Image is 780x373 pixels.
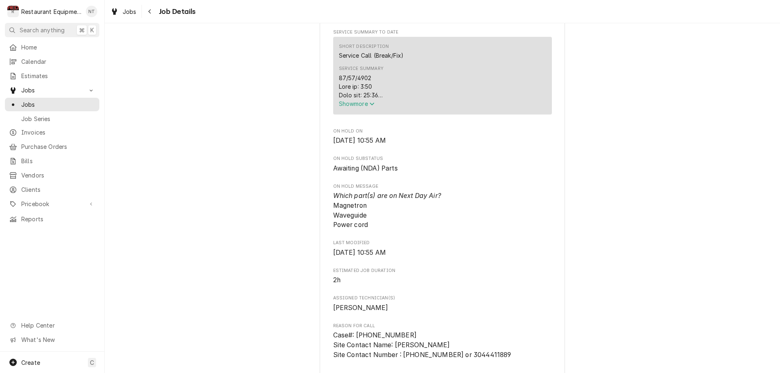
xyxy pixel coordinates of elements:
[333,137,386,144] span: [DATE] 10:55 AM
[5,169,99,182] a: Vendors
[21,157,95,165] span: Bills
[333,304,388,312] span: [PERSON_NAME]
[5,333,99,346] a: Go to What's New
[5,55,99,68] a: Calendar
[339,99,546,108] button: Showmore
[333,323,552,329] span: Reason For Call
[21,57,95,66] span: Calendar
[107,5,140,18] a: Jobs
[21,215,95,223] span: Reports
[333,191,552,230] span: On Hold Message
[21,72,95,80] span: Estimates
[5,183,99,196] a: Clients
[333,192,441,200] i: Which part(s) are on Next Day Air?
[333,164,398,172] span: Awaiting (NDA) Parts
[333,37,552,118] div: Service Summary
[21,7,81,16] div: Restaurant Equipment Diagnostics
[333,303,552,313] span: Assigned Technician(s)
[333,155,552,162] span: On Hold SubStatus
[5,23,99,37] button: Search anything⌘K
[5,197,99,211] a: Go to Pricebook
[333,295,552,301] span: Assigned Technician(s)
[333,267,552,274] span: Estimated Job Duration
[143,5,157,18] button: Navigate back
[339,65,383,72] div: Service Summary
[333,249,386,256] span: [DATE] 10:55 AM
[333,276,341,284] span: 2h
[21,86,83,94] span: Jobs
[333,155,552,173] div: On Hold SubStatus
[333,128,552,135] span: On Hold On
[21,185,95,194] span: Clients
[5,83,99,97] a: Go to Jobs
[21,100,95,109] span: Jobs
[333,240,552,257] div: Last Modified
[21,115,95,123] span: Job Series
[333,240,552,246] span: Last Modified
[5,319,99,332] a: Go to Help Center
[21,335,94,344] span: What's New
[21,142,95,151] span: Purchase Orders
[86,6,97,17] div: Nick Tussey's Avatar
[79,26,85,34] span: ⌘
[86,6,97,17] div: NT
[333,164,552,173] span: On Hold SubStatus
[333,192,441,229] span: Magnetron Waveguide Power cord
[339,43,389,50] div: Short Description
[21,359,40,366] span: Create
[5,40,99,54] a: Home
[20,26,65,34] span: Search anything
[21,128,95,137] span: Invoices
[333,29,552,36] span: Service Summary To Date
[5,69,99,83] a: Estimates
[21,321,94,330] span: Help Center
[90,358,94,367] span: C
[333,295,552,312] div: Assigned Technician(s)
[333,183,552,230] div: On Hold Message
[21,43,95,52] span: Home
[5,98,99,111] a: Jobs
[5,140,99,153] a: Purchase Orders
[5,154,99,168] a: Bills
[21,171,95,180] span: Vendors
[333,29,552,118] div: Service Summary To Date
[333,275,552,285] span: Estimated Job Duration
[339,100,375,107] span: Show more
[5,126,99,139] a: Invoices
[333,267,552,285] div: Estimated Job Duration
[157,6,196,17] span: Job Details
[90,26,94,34] span: K
[7,6,19,17] div: R
[333,128,552,146] div: On Hold On
[5,112,99,126] a: Job Series
[333,183,552,190] span: On Hold Message
[333,136,552,146] span: On Hold On
[123,7,137,16] span: Jobs
[339,51,404,60] div: Service Call (Break/Fix)
[21,200,83,208] span: Pricebook
[7,6,19,17] div: Restaurant Equipment Diagnostics's Avatar
[333,248,552,258] span: Last Modified
[5,212,99,226] a: Reports
[339,74,546,99] div: 87/57/4902 Lore ip: 3:50 Dolo sit: 25:36 Ametc 710 Adipiscin Elits: DOEIUS3 Tempor: INCID 40446 U...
